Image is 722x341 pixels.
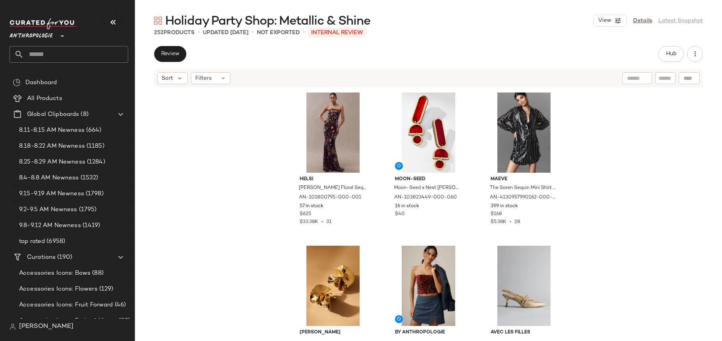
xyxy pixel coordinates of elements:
span: Accessories Icons: Fruit Forward [19,301,113,310]
span: [PERSON_NAME] Floral Sequin Mermaid Maxi Dress by [PERSON_NAME] in Black, Women's, Size: Large, P... [299,185,366,192]
span: (1185) [85,142,104,151]
img: svg%3e [10,324,16,330]
span: Helsi [300,176,367,183]
span: • [303,28,305,37]
span: Accessories Icons: Bows [19,269,90,278]
span: 28 [514,220,520,225]
button: Hub [658,46,684,62]
span: AN-4130957990162-000-041 [490,194,557,201]
span: (664) [85,126,102,135]
span: (46) [113,301,126,310]
span: Curations [27,253,56,262]
span: [PERSON_NAME] [300,329,367,336]
span: (8) [79,110,88,119]
span: 399 in stock [491,203,518,210]
img: svg%3e [154,17,162,25]
span: By Anthropologie [395,329,462,336]
span: 252 [154,30,164,36]
span: AN-103823449-000-060 [394,194,457,201]
span: Filters [195,74,212,83]
span: $5.38K [491,220,506,225]
span: 8.18-8.22 AM Newness [19,142,85,151]
img: 103823449_060_m [389,92,468,173]
span: (6958) [45,237,65,246]
span: top rated [19,237,45,246]
span: (1795) [77,205,97,214]
span: (129) [98,285,114,294]
span: 8.4-8.8 AM Newness [19,173,79,183]
span: 57 in stock [300,203,323,210]
img: 101800795_001_b [293,92,373,173]
span: View [598,17,611,24]
span: 8.25-8.29 AM Newness [19,158,85,167]
span: (190) [56,253,72,262]
p: updated [DATE] [203,29,248,37]
span: Accessories Icons: Fruits & Veggies [19,316,117,326]
span: Hub [666,51,677,57]
span: Moon-Seed [395,176,462,183]
button: Review [154,46,186,62]
span: Maeve [491,176,558,183]
span: • [198,28,200,37]
span: Moon-Seed x Nest [PERSON_NAME] Statement Earrings in Red, Women's, Acrylic at Anthropologie [394,185,461,192]
span: $33.38K [300,220,318,225]
span: Accessories Icons: Flowers [19,285,98,294]
img: 89058002_070_b2 [293,246,373,326]
span: [PERSON_NAME] [19,322,73,331]
span: AN-101800795-000-001 [299,194,361,201]
span: Dashboard [25,78,57,87]
span: 31 [326,220,331,225]
span: (1419) [81,221,100,230]
span: Avec Les Filles [491,329,558,336]
span: 16 in stock [395,203,419,210]
span: (1798) [84,189,104,198]
span: $625 [300,211,311,218]
span: (88) [90,269,104,278]
img: cfy_white_logo.C9jOOHJF.svg [10,18,77,29]
a: Details [633,17,652,25]
span: • [252,28,254,37]
span: Holiday Party Shop: Metallic & Shine [165,13,370,29]
span: 9.2-9.5 AM Newness [19,205,77,214]
p: INTERNAL REVIEW [308,28,366,38]
span: The Soren Sequin Mini Shirt Dress by Maeve in Blue, Women's, Size: Small, Polyester/Viscose/Tin a... [490,185,557,192]
span: 9.8-9.12 AM Newness [19,221,81,230]
span: $168 [491,211,502,218]
img: 100828771_070_b [484,246,564,326]
span: (1284) [85,158,105,167]
img: 4130957990162_041_b [484,92,564,173]
span: Anthropologie [10,27,53,41]
p: Not Exported [257,29,300,37]
span: 8.11-8.15 AM Newness [19,126,85,135]
span: Global Clipboards [27,110,79,119]
span: • [506,220,514,225]
span: • [318,220,326,225]
span: Review [161,51,179,57]
span: 9.15-9.19 AM Newness [19,189,84,198]
img: 4140263430152_060_b [389,246,468,326]
span: (1532) [79,173,98,183]
img: svg%3e [13,79,21,87]
span: $40 [395,211,405,218]
button: View [593,15,627,27]
span: Sort [162,74,173,83]
span: All Products [27,94,62,103]
span: (39) [117,316,130,326]
div: Products [154,29,194,37]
